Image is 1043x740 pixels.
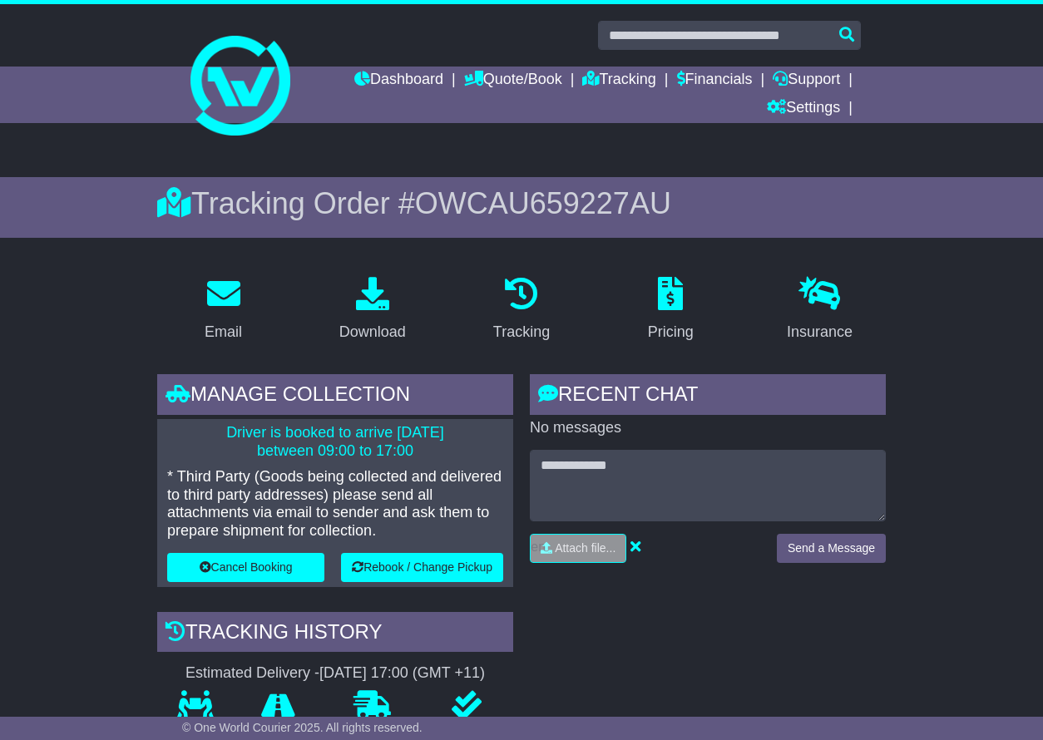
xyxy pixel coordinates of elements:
span: OWCAU659227AU [415,186,671,220]
div: Pricing [648,321,694,343]
button: Rebook / Change Pickup [341,553,503,582]
button: Cancel Booking [167,553,324,582]
div: RECENT CHAT [530,374,886,419]
span: © One World Courier 2025. All rights reserved. [182,721,423,734]
a: Settings [767,95,840,123]
div: Tracking [493,321,550,343]
div: Insurance [787,321,853,343]
div: [DATE] 17:00 (GMT +11) [319,664,485,683]
a: Email [194,271,253,349]
div: Tracking Order # [157,185,886,221]
p: * Third Party (Goods being collected and delivered to third party addresses) please send all atta... [167,468,503,540]
p: Driver is booked to arrive [DATE] between 09:00 to 17:00 [167,424,503,460]
button: Send a Message [777,534,886,563]
div: Download [339,321,406,343]
a: Tracking [582,67,655,95]
a: Download [329,271,417,349]
div: Tracking history [157,612,513,657]
a: Pricing [637,271,704,349]
a: Support [773,67,840,95]
div: Manage collection [157,374,513,419]
a: Quote/Book [464,67,562,95]
p: No messages [530,419,886,437]
a: Tracking [482,271,561,349]
a: Dashboard [354,67,443,95]
div: Estimated Delivery - [157,664,513,683]
a: Insurance [776,271,863,349]
div: Email [205,321,242,343]
a: Financials [677,67,753,95]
